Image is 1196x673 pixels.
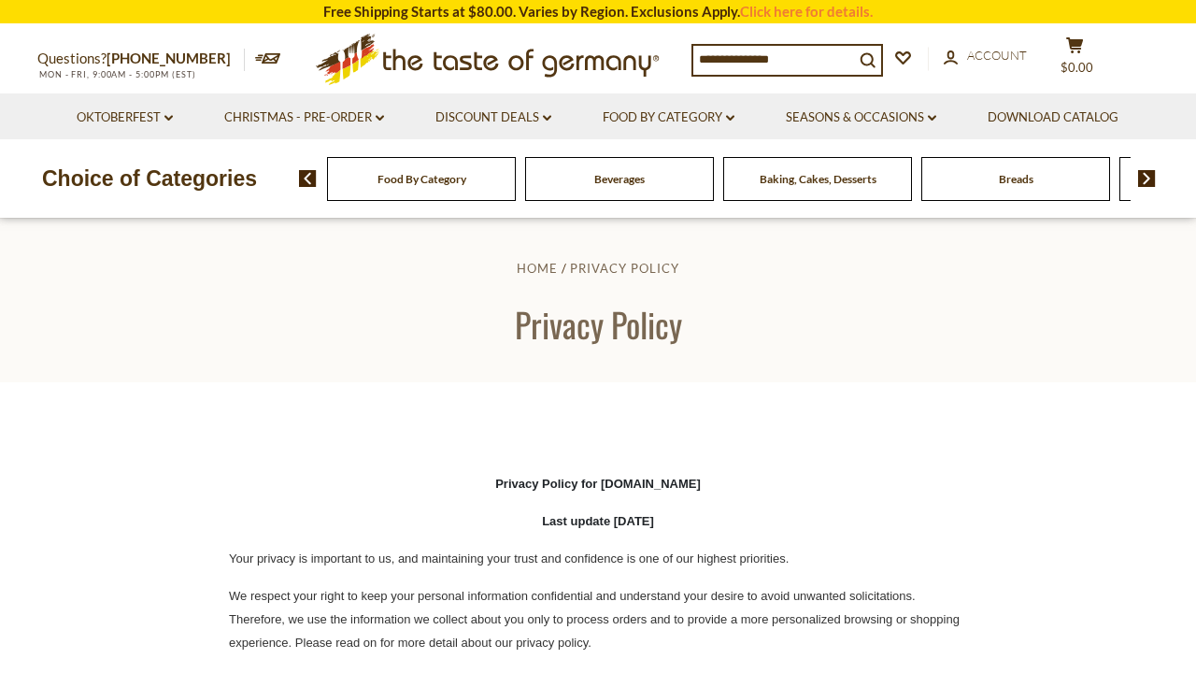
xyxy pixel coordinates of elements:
[229,551,789,566] span: Your privacy is important to us, and maintaining your trust and confidence is one of our highest ...
[542,514,654,528] span: Last update [DATE]
[988,107,1118,128] a: Download Catalog
[760,172,876,186] a: Baking, Cakes, Desserts
[37,69,196,79] span: MON - FRI, 9:00AM - 5:00PM (EST)
[224,107,384,128] a: Christmas - PRE-ORDER
[1046,36,1103,83] button: $0.00
[603,107,734,128] a: Food By Category
[495,477,701,491] span: Privacy Policy for [DOMAIN_NAME]
[1061,60,1093,75] span: $0.00
[377,172,466,186] a: Food By Category
[570,261,679,276] a: Privacy Policy
[299,170,317,187] img: previous arrow
[37,47,245,71] p: Questions?
[77,107,173,128] a: Oktoberfest
[229,589,960,650] span: We respect your right to keep your personal information confidential and understand your desire t...
[999,172,1033,186] a: Breads
[107,50,231,66] a: [PHONE_NUMBER]
[1138,170,1156,187] img: next arrow
[944,46,1027,66] a: Account
[435,107,551,128] a: Discount Deals
[967,48,1027,63] span: Account
[594,172,645,186] a: Beverages
[740,3,873,20] a: Click here for details.
[517,261,558,276] a: Home
[58,303,1138,345] h1: Privacy Policy
[786,107,936,128] a: Seasons & Occasions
